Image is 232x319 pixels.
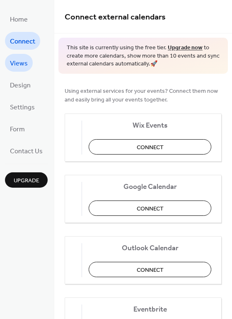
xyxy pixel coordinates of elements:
[10,13,28,26] span: Home
[89,262,211,277] button: Connect
[10,57,28,70] span: Views
[5,54,33,72] a: Views
[10,35,35,48] span: Connect
[89,121,211,130] span: Wix Events
[10,145,43,158] span: Contact Us
[168,42,203,53] a: Upgrade now
[89,244,211,252] span: Outlook Calendar
[137,204,164,213] span: Connect
[14,176,39,185] span: Upgrade
[5,98,40,116] a: Settings
[89,305,211,314] span: Eventbrite
[89,182,211,191] span: Google Calendar
[5,172,48,188] button: Upgrade
[137,266,164,274] span: Connect
[89,201,211,216] button: Connect
[137,143,164,152] span: Connect
[10,123,25,136] span: Form
[5,32,40,50] a: Connect
[5,10,33,28] a: Home
[5,142,48,159] a: Contact Us
[10,79,31,92] span: Design
[5,76,36,94] a: Design
[67,44,220,68] span: This site is currently using the free tier. to create more calendars, show more than 10 events an...
[65,87,222,104] span: Using external services for your events? Connect them now and easily bring all your events together.
[10,101,35,114] span: Settings
[65,9,166,25] span: Connect external calendars
[5,120,30,138] a: Form
[89,139,211,155] button: Connect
